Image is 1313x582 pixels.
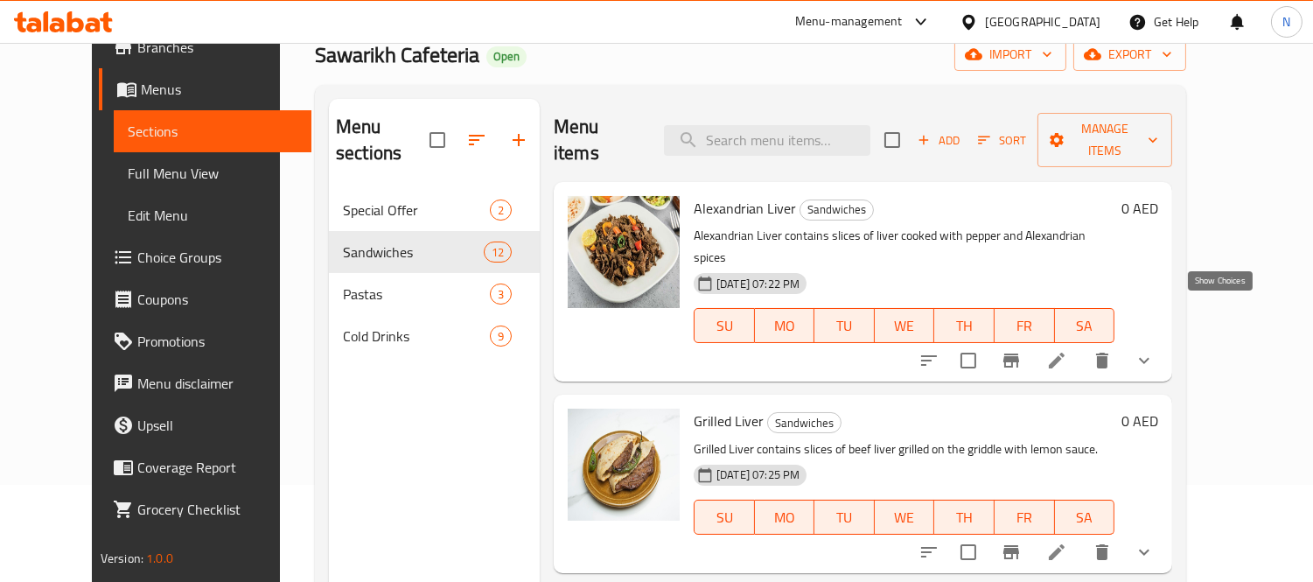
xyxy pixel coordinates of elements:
[1046,542,1067,563] a: Edit menu item
[498,119,540,161] button: Add section
[1123,531,1165,573] button: show more
[1123,340,1165,382] button: show more
[1282,12,1290,32] span: N
[1062,313,1108,339] span: SA
[315,35,479,74] span: Sawarikh Cafeteria
[485,244,511,261] span: 12
[967,127,1037,154] span: Sort items
[968,44,1052,66] span: import
[800,200,873,220] span: Sandwiches
[911,127,967,154] button: Add
[795,11,903,32] div: Menu-management
[137,415,297,436] span: Upsell
[343,200,490,221] span: Special Offer
[491,328,511,345] span: 9
[137,499,297,520] span: Grocery Checklist
[329,315,540,357] div: Cold Drinks9
[329,231,540,273] div: Sandwiches12
[990,340,1032,382] button: Branch-specific-item
[114,152,311,194] a: Full Menu View
[137,373,297,394] span: Menu disclaimer
[874,122,911,158] span: Select section
[99,362,311,404] a: Menu disclaimer
[99,488,311,530] a: Grocery Checklist
[762,505,808,530] span: MO
[329,273,540,315] div: Pastas3
[137,457,297,478] span: Coverage Report
[137,37,297,58] span: Branches
[664,125,870,156] input: search
[343,326,490,347] span: Cold Drinks
[941,313,988,339] span: TH
[343,242,484,263] span: Sandwiches
[128,121,297,142] span: Sections
[1055,308,1115,343] button: SA
[336,114,430,166] h2: Menu sections
[1087,44,1172,66] span: export
[491,202,511,219] span: 2
[974,127,1030,154] button: Sort
[882,505,928,530] span: WE
[694,225,1114,269] p: Alexandrian Liver contains slices of liver cooked with pepper and Alexandrian spices
[995,308,1055,343] button: FR
[114,110,311,152] a: Sections
[934,500,995,535] button: TH
[1081,340,1123,382] button: delete
[99,236,311,278] a: Choice Groups
[694,500,754,535] button: SU
[875,308,935,343] button: WE
[978,130,1026,151] span: Sort
[568,409,680,521] img: Grilled Liver
[694,438,1114,460] p: Grilled Liver contains slices of beef liver grilled on the griddle with lemon sauce.
[99,278,311,320] a: Coupons
[114,194,311,236] a: Edit Menu
[1046,350,1067,371] a: Edit menu item
[128,205,297,226] span: Edit Menu
[101,547,143,570] span: Version:
[99,404,311,446] a: Upsell
[950,534,987,571] span: Select to update
[908,340,950,382] button: sort-choices
[694,408,764,434] span: Grilled Liver
[99,68,311,110] a: Menus
[875,500,935,535] button: WE
[329,182,540,364] nav: Menu sections
[1051,118,1158,162] span: Manage items
[1081,531,1123,573] button: delete
[709,466,807,483] span: [DATE] 07:25 PM
[419,122,456,158] span: Select all sections
[329,189,540,231] div: Special Offer2
[821,313,868,339] span: TU
[486,46,527,67] div: Open
[99,320,311,362] a: Promotions
[709,276,807,292] span: [DATE] 07:22 PM
[814,308,875,343] button: TU
[702,505,747,530] span: SU
[767,412,842,433] div: Sandwiches
[1121,409,1158,433] h6: 0 AED
[694,308,754,343] button: SU
[911,127,967,154] span: Add item
[128,163,297,184] span: Full Menu View
[490,326,512,347] div: items
[814,500,875,535] button: TU
[343,284,490,305] div: Pastas
[1002,505,1048,530] span: FR
[490,200,512,221] div: items
[954,39,1066,71] button: import
[490,284,512,305] div: items
[990,531,1032,573] button: Branch-specific-item
[456,119,498,161] span: Sort sections
[146,547,173,570] span: 1.0.0
[99,446,311,488] a: Coverage Report
[554,114,643,166] h2: Menu items
[915,130,962,151] span: Add
[1055,500,1115,535] button: SA
[137,331,297,352] span: Promotions
[568,196,680,308] img: Alexandrian Liver
[768,413,841,433] span: Sandwiches
[762,313,808,339] span: MO
[1121,196,1158,221] h6: 0 AED
[1134,542,1155,563] svg: Show Choices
